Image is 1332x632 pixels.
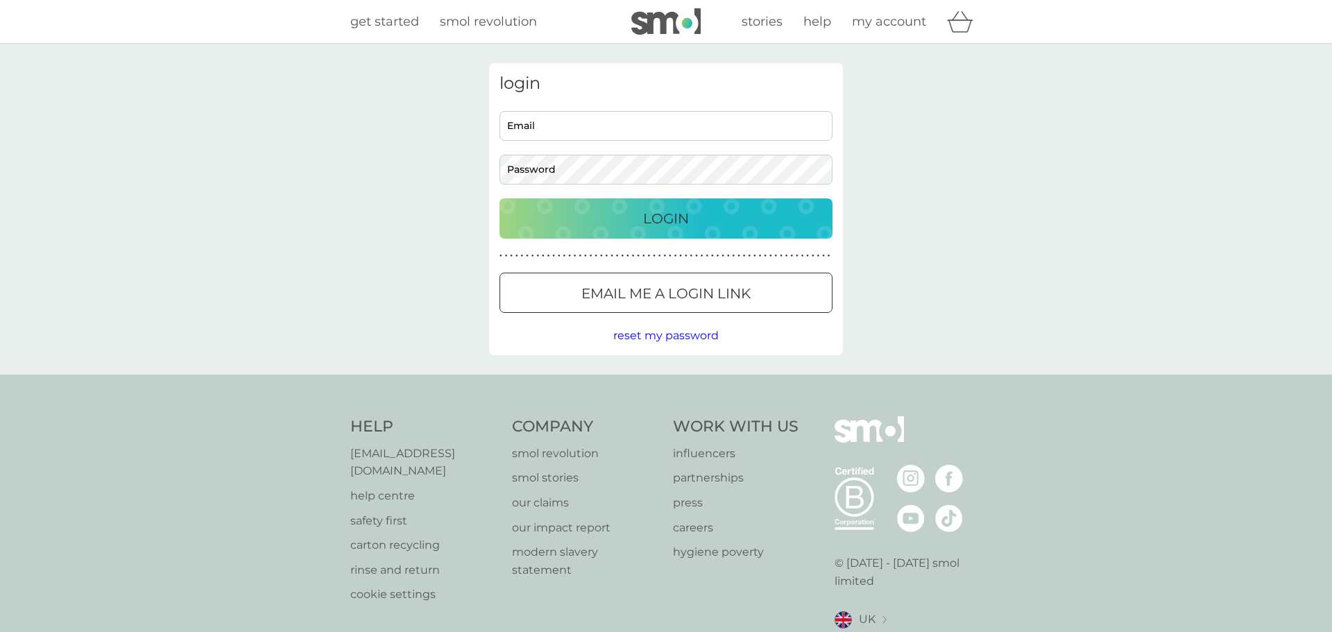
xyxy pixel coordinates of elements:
[673,519,799,537] a: careers
[512,494,660,512] a: our claims
[947,8,982,35] div: basket
[673,494,799,512] a: press
[610,253,613,259] p: ●
[935,504,963,532] img: visit the smol Tiktok page
[600,253,603,259] p: ●
[350,445,498,480] p: [EMAIL_ADDRESS][DOMAIN_NAME]
[769,253,772,259] p: ●
[547,253,550,259] p: ●
[515,253,518,259] p: ●
[648,253,651,259] p: ●
[790,253,793,259] p: ●
[674,253,677,259] p: ●
[579,253,581,259] p: ●
[632,253,635,259] p: ●
[721,253,724,259] p: ●
[764,253,767,259] p: ●
[512,519,660,537] p: our impact report
[742,14,783,29] span: stories
[574,253,577,259] p: ●
[701,253,703,259] p: ●
[643,207,689,230] p: Login
[706,253,708,259] p: ●
[658,253,661,259] p: ●
[673,469,799,487] a: partnerships
[673,416,799,438] h4: Work With Us
[852,14,926,29] span: my account
[673,445,799,463] p: influencers
[806,253,809,259] p: ●
[631,8,701,35] img: smol
[859,610,876,629] span: UK
[673,543,799,561] a: hygiene poverty
[642,253,645,259] p: ●
[717,253,719,259] p: ●
[531,253,534,259] p: ●
[512,416,660,438] h4: Company
[616,253,619,259] p: ●
[803,12,831,32] a: help
[350,512,498,530] a: safety first
[803,14,831,29] span: help
[669,253,672,259] p: ●
[536,253,539,259] p: ●
[595,253,597,259] p: ●
[637,253,640,259] p: ●
[742,12,783,32] a: stories
[785,253,788,259] p: ●
[350,586,498,604] a: cookie settings
[590,253,592,259] p: ●
[499,198,832,239] button: Login
[512,469,660,487] a: smol stories
[852,12,926,32] a: my account
[350,14,419,29] span: get started
[835,611,852,629] img: UK flag
[780,253,783,259] p: ●
[801,253,804,259] p: ●
[512,543,660,579] a: modern slavery statement
[581,282,751,305] p: Email me a login link
[835,554,982,590] p: © [DATE] - [DATE] smol limited
[499,253,502,259] p: ●
[748,253,751,259] p: ●
[935,465,963,493] img: visit the smol Facebook page
[690,253,693,259] p: ●
[613,329,719,342] span: reset my password
[499,74,832,94] h3: login
[817,253,820,259] p: ●
[512,445,660,463] p: smol revolution
[526,253,529,259] p: ●
[663,253,666,259] p: ●
[558,253,561,259] p: ●
[563,253,566,259] p: ●
[626,253,629,259] p: ●
[828,253,830,259] p: ●
[711,253,714,259] p: ●
[440,14,537,29] span: smol revolution
[350,536,498,554] a: carton recycling
[552,253,555,259] p: ●
[350,487,498,505] a: help centre
[733,253,735,259] p: ●
[505,253,508,259] p: ●
[510,253,513,259] p: ●
[584,253,587,259] p: ●
[835,416,904,463] img: smol
[606,253,608,259] p: ●
[737,253,740,259] p: ●
[812,253,814,259] p: ●
[350,561,498,579] a: rinse and return
[679,253,682,259] p: ●
[521,253,524,259] p: ●
[796,253,799,259] p: ●
[350,416,498,438] h4: Help
[759,253,762,259] p: ●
